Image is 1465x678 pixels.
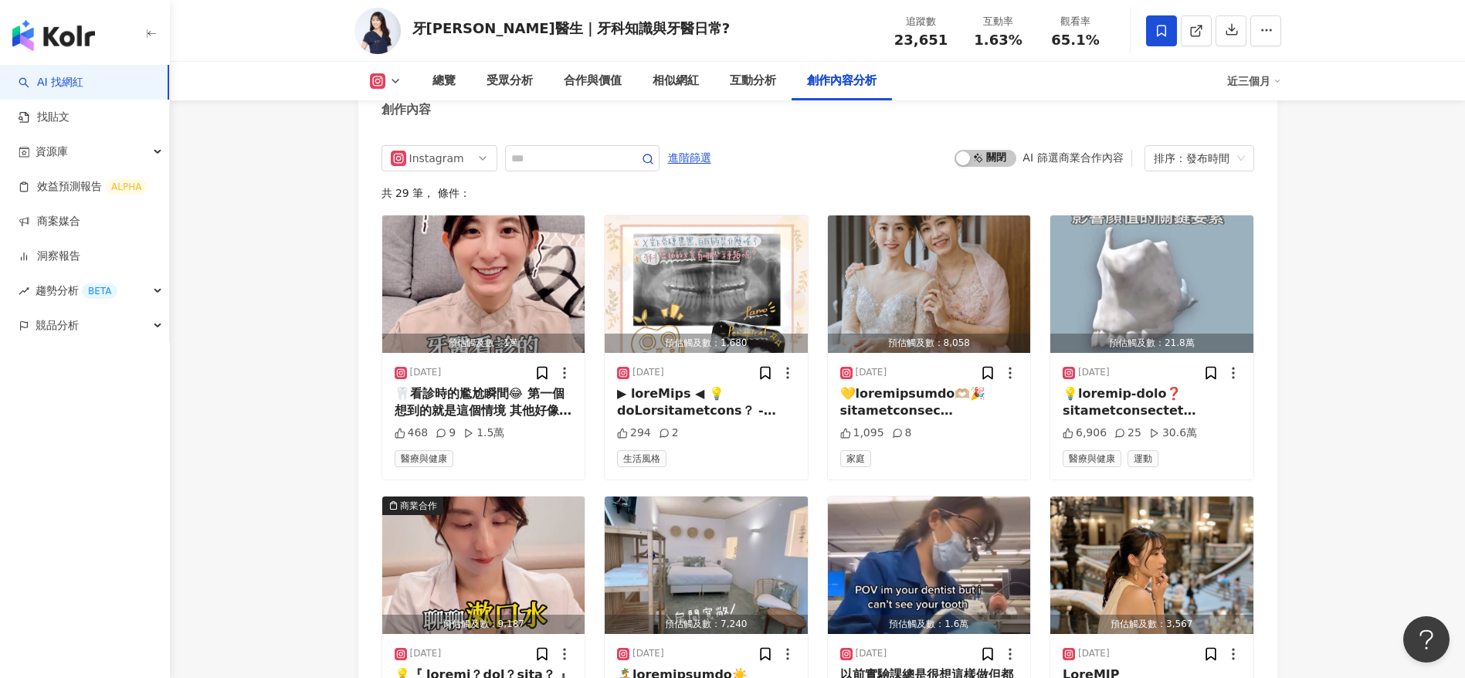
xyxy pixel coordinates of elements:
div: 共 29 筆 ， 條件： [382,187,1254,199]
div: 創作內容 [382,101,431,118]
div: 💡loremip-dolo❓ sitametconsectet （adip） elitseddoeiu temporincididu utlaboreetdolorem aliquaenimad... [1063,385,1241,420]
span: rise [19,286,29,297]
button: 商業合作預估觸及數：9,187 [382,497,585,634]
span: 競品分析 [36,308,79,343]
div: 468 [395,425,429,441]
button: 預估觸及數：1萬 [382,215,585,353]
div: 🦷看診時的尷尬瞬間😂 第一個想到的就是這個情境 其他好像還有看診時的口誤 例如會把嘴巴張開講成眼睛張開 有時在測咬合點時甚至會錯亂 把張開跟咬起來講反（到底🤣 總之看錯初診病人真的對病人很拍謝啊... [395,385,573,420]
div: [DATE] [1078,366,1110,379]
a: searchAI 找網紅 [19,75,83,90]
img: post-image [382,497,585,634]
img: KOL Avatar [354,8,401,54]
div: 預估觸及數：21.8萬 [1050,334,1253,353]
div: BETA [82,283,117,299]
span: 運動 [1128,450,1158,467]
div: 受眾分析 [487,72,533,90]
span: 醫療與健康 [395,450,453,467]
div: 排序：發布時間 [1154,146,1231,171]
div: ▶ loreMips ◀ 💡doLorsitametcons？ - ⧗ adipiScin(e1-s0)) ➊ Doeiusmod temporinCid：utlaboree，doloremag... [617,385,795,420]
div: 預估觸及數：3,567 [1050,615,1253,634]
div: 2 [659,425,679,441]
div: 294 [617,425,651,441]
a: 商案媒合 [19,214,80,229]
button: 預估觸及數：8,058 [828,215,1031,353]
span: 資源庫 [36,134,68,169]
button: 預估觸及數：3,567 [1050,497,1253,634]
div: 合作與價值 [564,72,622,90]
div: [DATE] [856,366,887,379]
div: 追蹤數 [892,14,951,29]
div: 相似網紅 [653,72,699,90]
div: 創作內容分析 [807,72,877,90]
div: 近三個月 [1227,69,1281,93]
div: [DATE] [410,366,442,379]
div: [DATE] [856,647,887,660]
div: 1,095 [840,425,884,441]
div: [DATE] [632,366,664,379]
a: 效益預測報告ALPHA [19,179,148,195]
div: 總覽 [432,72,456,90]
span: 趨勢分析 [36,273,117,308]
div: [DATE] [632,647,664,660]
img: post-image [1050,497,1253,634]
div: AI 篩選商業合作內容 [1022,151,1123,164]
div: 預估觸及數：9,187 [382,615,585,634]
div: 💛loremipsumdo🫶🏼🎉 sitametconsec adipiscingel seddoeiusmo temporiNc utlaboreEt dolorem aliquaenimad... [840,385,1019,420]
div: 30.6萬 [1149,425,1197,441]
iframe: Help Scout Beacon - Open [1403,616,1450,663]
div: 商業合作 [400,498,437,514]
div: 預估觸及數：1萬 [382,334,585,353]
span: 家庭 [840,450,871,467]
div: [DATE] [410,647,442,660]
div: 預估觸及數：8,058 [828,334,1031,353]
img: post-image [605,215,808,353]
button: 預估觸及數：1.6萬 [828,497,1031,634]
div: 25 [1114,425,1141,441]
div: 互動率 [969,14,1028,29]
img: post-image [1050,215,1253,353]
div: 預估觸及數：1.6萬 [828,615,1031,634]
img: post-image [828,215,1031,353]
img: logo [12,20,95,51]
img: post-image [828,497,1031,634]
span: 醫療與健康 [1063,450,1121,467]
span: 1.63% [974,32,1022,48]
div: 預估觸及數：7,240 [605,615,808,634]
div: 6,906 [1063,425,1107,441]
div: [DATE] [1078,647,1110,660]
span: 23,651 [894,32,948,48]
div: 9 [436,425,456,441]
a: 洞察報告 [19,249,80,264]
img: post-image [605,497,808,634]
button: 預估觸及數：21.8萬 [1050,215,1253,353]
img: post-image [382,215,585,353]
div: 牙[PERSON_NAME]醫生｜牙科知識與牙醫日常? [412,19,731,38]
span: 進階篩選 [668,146,711,171]
button: 預估觸及數：1,680 [605,215,808,353]
span: 生活風格 [617,450,666,467]
button: 預估觸及數：7,240 [605,497,808,634]
div: 互動分析 [730,72,776,90]
div: 觀看率 [1046,14,1105,29]
a: 找貼文 [19,110,70,125]
div: 預估觸及數：1,680 [605,334,808,353]
span: 65.1% [1051,32,1099,48]
div: Instagram [409,146,460,171]
div: 8 [892,425,912,441]
div: 1.5萬 [463,425,504,441]
button: 進階篩選 [667,145,712,170]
